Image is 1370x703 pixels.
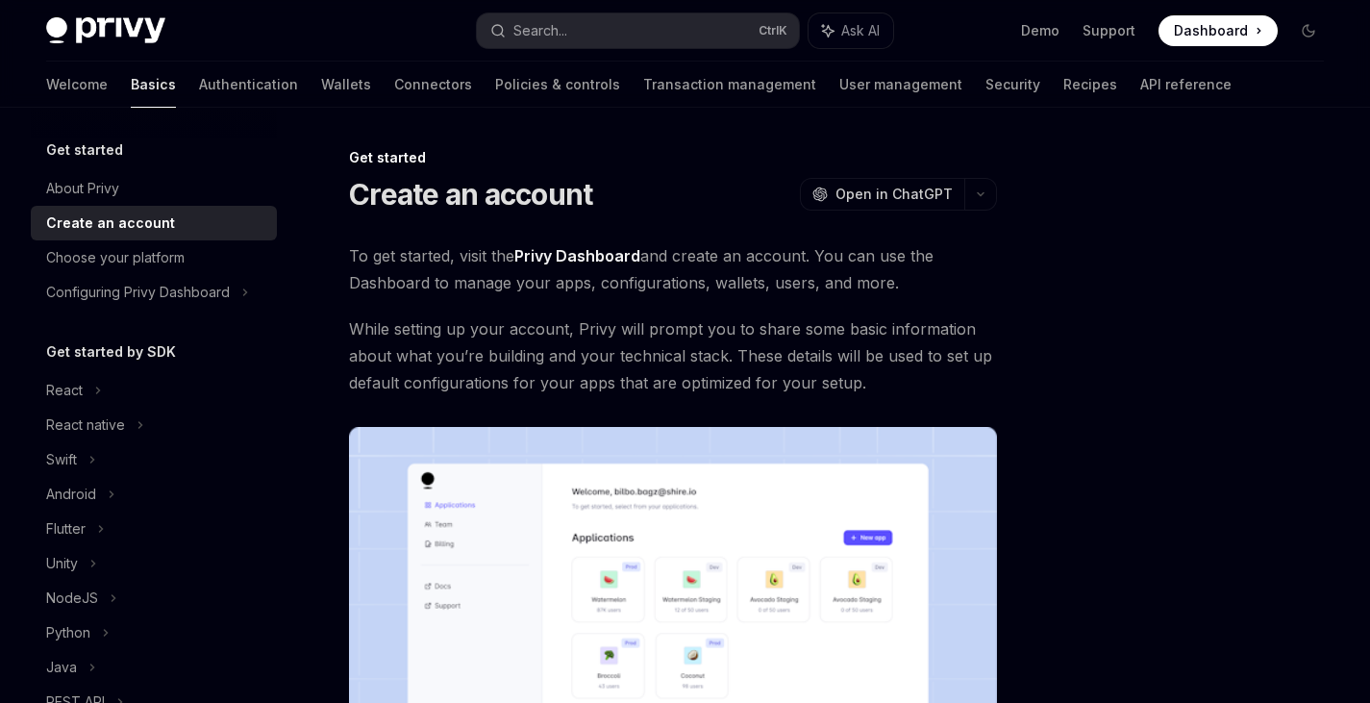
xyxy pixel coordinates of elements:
[46,62,108,108] a: Welcome
[985,62,1040,108] a: Security
[46,17,165,44] img: dark logo
[46,656,77,679] div: Java
[46,340,176,364] h5: Get started by SDK
[809,13,893,48] button: Ask AI
[759,23,787,38] span: Ctrl K
[349,242,997,296] span: To get started, visit the and create an account. You can use the Dashboard to manage your apps, c...
[1174,21,1248,40] span: Dashboard
[349,148,997,167] div: Get started
[349,177,592,212] h1: Create an account
[199,62,298,108] a: Authentication
[46,212,175,235] div: Create an account
[46,138,123,162] h5: Get started
[841,21,880,40] span: Ask AI
[131,62,176,108] a: Basics
[46,246,185,269] div: Choose your platform
[495,62,620,108] a: Policies & controls
[1083,21,1135,40] a: Support
[46,621,90,644] div: Python
[46,414,125,437] div: React native
[46,379,83,402] div: React
[46,177,119,200] div: About Privy
[1158,15,1278,46] a: Dashboard
[31,240,277,275] a: Choose your platform
[643,62,816,108] a: Transaction management
[839,62,962,108] a: User management
[1293,15,1324,46] button: Toggle dark mode
[1021,21,1059,40] a: Demo
[477,13,798,48] button: Search...CtrlK
[321,62,371,108] a: Wallets
[31,171,277,206] a: About Privy
[46,483,96,506] div: Android
[31,206,277,240] a: Create an account
[349,315,997,396] span: While setting up your account, Privy will prompt you to share some basic information about what y...
[513,19,567,42] div: Search...
[394,62,472,108] a: Connectors
[46,587,98,610] div: NodeJS
[800,178,964,211] button: Open in ChatGPT
[1063,62,1117,108] a: Recipes
[46,281,230,304] div: Configuring Privy Dashboard
[835,185,953,204] span: Open in ChatGPT
[1140,62,1232,108] a: API reference
[46,448,77,471] div: Swift
[46,517,86,540] div: Flutter
[514,246,640,266] a: Privy Dashboard
[46,552,78,575] div: Unity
